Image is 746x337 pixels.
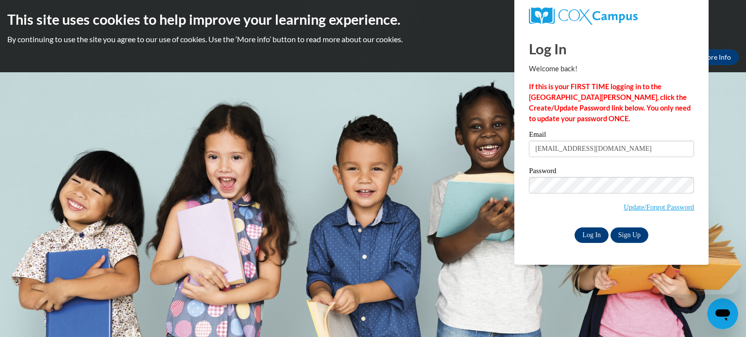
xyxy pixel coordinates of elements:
p: By continuing to use the site you agree to our use of cookies. Use the ‘More info’ button to read... [7,34,739,45]
h2: This site uses cookies to help improve your learning experience. [7,10,739,29]
strong: If this is your FIRST TIME logging in to the [GEOGRAPHIC_DATA][PERSON_NAME], click the Create/Upd... [529,82,691,123]
a: COX Campus [529,7,694,25]
iframe: Button to launch messaging window [707,298,738,329]
input: Log In [575,227,609,243]
label: Email [529,131,694,141]
iframe: Message from company [662,273,738,294]
a: More Info [693,49,739,65]
p: Welcome back! [529,64,694,74]
label: Password [529,167,694,177]
a: Sign Up [610,227,648,243]
h1: Log In [529,39,694,59]
img: COX Campus [529,7,638,25]
a: Update/Forgot Password [624,203,694,211]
